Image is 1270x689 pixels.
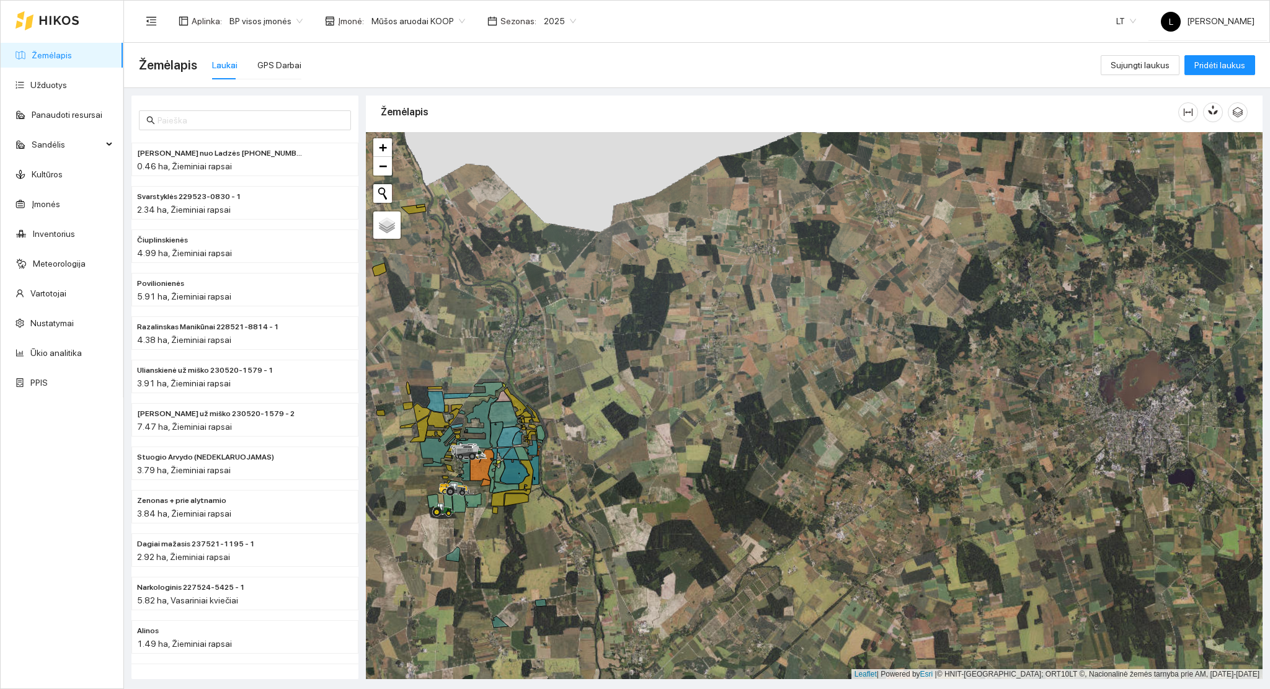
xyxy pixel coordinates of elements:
[1179,107,1197,117] span: column-width
[137,335,231,345] span: 4.38 ha, Žieminiai rapsai
[137,278,184,290] span: Povilionienės
[146,16,157,27] span: menu-fold
[179,16,189,26] span: layout
[33,229,75,239] a: Inventorius
[1184,60,1255,70] a: Pridėti laukus
[1101,55,1179,75] button: Sujungti laukus
[1194,58,1245,72] span: Pridėti laukus
[139,55,197,75] span: Žemėlapis
[137,552,230,562] span: 2.92 ha, Žieminiai rapsai
[137,408,295,420] span: Nakvosienė už miško 230520-1579 - 2
[32,169,63,179] a: Kultūros
[137,595,238,605] span: 5.82 ha, Vasariniai kviečiai
[137,509,231,518] span: 3.84 ha, Žieminiai rapsai
[1111,58,1170,72] span: Sujungti laukus
[137,451,274,463] span: Stuogio Arvydo (NEDEKLARUOJAMAS)
[935,670,937,678] span: |
[137,148,303,159] span: Paškevičiaus Felikso nuo Ladzės (2) 229525-2470 - 2
[1178,102,1198,122] button: column-width
[379,140,387,155] span: +
[33,259,86,269] a: Meteorologija
[851,669,1263,680] div: | Powered by © HNIT-[GEOGRAPHIC_DATA]; ORT10LT ©, Nacionalinė žemės tarnyba prie AM, [DATE]-[DATE]
[373,211,401,239] a: Layers
[192,14,222,28] span: Aplinka :
[32,199,60,209] a: Įmonės
[30,348,82,358] a: Ūkio analitika
[544,12,576,30] span: 2025
[371,12,465,30] span: Mūšos aruodai KOOP
[137,538,255,550] span: Dagiai mažasis 237521-1195 - 1
[137,582,245,593] span: Narkologinis 227524-5425 - 1
[137,495,226,507] span: Zenonas + prie alytnamio
[325,16,335,26] span: shop
[32,110,102,120] a: Panaudoti resursai
[30,378,48,388] a: PPIS
[137,191,241,203] span: Svarstyklės 229523-0830 - 1
[137,639,232,649] span: 1.49 ha, Žieminiai rapsai
[137,161,232,171] span: 0.46 ha, Žieminiai rapsai
[137,205,231,215] span: 2.34 ha, Žieminiai rapsai
[137,321,279,333] span: Razalinskas Manikūnai 228521-8814 - 1
[1116,12,1136,30] span: LT
[855,670,877,678] a: Leaflet
[139,9,164,33] button: menu-fold
[30,80,67,90] a: Užduotys
[137,365,273,376] span: Ulianskienė už miško 230520-1579 - 1
[137,234,188,246] span: Čiuplinskienės
[379,158,387,174] span: −
[1101,60,1179,70] a: Sujungti laukus
[137,291,231,301] span: 5.91 ha, Žieminiai rapsai
[212,58,238,72] div: Laukai
[500,14,536,28] span: Sezonas :
[373,184,392,203] button: Initiate a new search
[1184,55,1255,75] button: Pridėti laukus
[338,14,364,28] span: Įmonė :
[137,625,159,637] span: Alinos
[381,94,1178,130] div: Žemėlapis
[30,288,66,298] a: Vartotojai
[32,132,102,157] span: Sandėlis
[1161,16,1254,26] span: [PERSON_NAME]
[373,157,392,176] a: Zoom out
[257,58,301,72] div: GPS Darbai
[137,422,232,432] span: 7.47 ha, Žieminiai rapsai
[158,113,344,127] input: Paieška
[146,116,155,125] span: search
[229,12,303,30] span: BP visos įmonės
[137,465,231,475] span: 3.79 ha, Žieminiai rapsai
[137,248,232,258] span: 4.99 ha, Žieminiai rapsai
[137,378,231,388] span: 3.91 ha, Žieminiai rapsai
[487,16,497,26] span: calendar
[30,318,74,328] a: Nustatymai
[373,138,392,157] a: Zoom in
[920,670,933,678] a: Esri
[1169,12,1173,32] span: L
[32,50,72,60] a: Žemėlapis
